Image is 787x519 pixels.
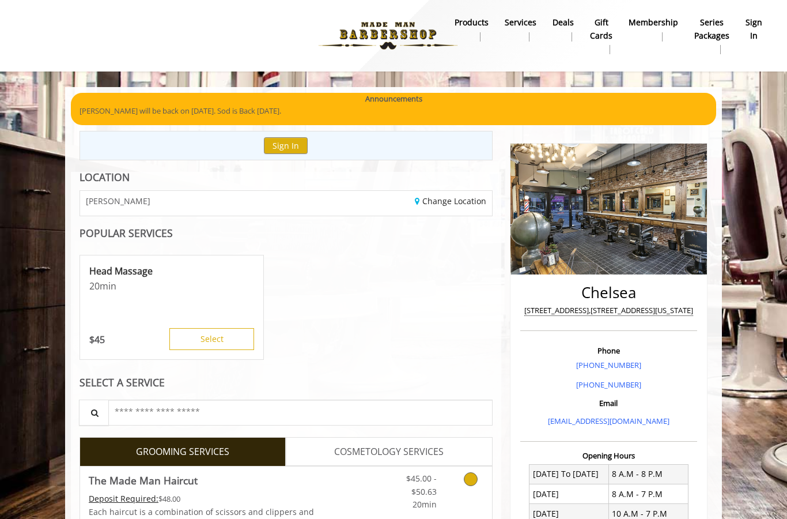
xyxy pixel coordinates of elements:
h3: Opening Hours [520,452,697,460]
span: $45.00 - $50.63 [406,473,437,497]
a: ServicesServices [497,14,544,44]
span: [PERSON_NAME] [86,197,150,205]
div: $48.00 [89,492,320,505]
a: Gift cardsgift cards [582,14,620,57]
img: Made Man Barbershop logo [309,4,467,67]
b: POPULAR SERVICES [80,226,173,240]
a: DealsDeals [544,14,582,44]
button: Sign In [264,137,308,154]
a: MembershipMembership [620,14,686,44]
b: sign in [746,16,762,42]
p: Head Massage [89,265,254,277]
b: LOCATION [80,170,130,184]
a: [PHONE_NUMBER] [576,360,641,370]
b: Deals [553,16,574,29]
span: COSMETOLOGY SERVICES [334,445,444,460]
h3: Phone [523,347,694,355]
td: 8 A.M - 7 P.M [608,484,688,504]
b: Membership [629,16,678,29]
p: [PERSON_NAME] will be back on [DATE]. Sod is Back [DATE]. [80,105,707,117]
span: $ [89,333,94,346]
button: Service Search [79,400,109,426]
a: Change Location [415,195,486,206]
td: [DATE] [529,484,609,504]
div: SELECT A SERVICE [80,377,493,388]
a: [EMAIL_ADDRESS][DOMAIN_NAME] [548,416,669,426]
b: The Made Man Haircut [89,472,198,488]
span: GROOMING SERVICES [136,445,229,460]
td: 8 A.M - 8 P.M [608,464,688,484]
h3: Email [523,399,694,407]
span: min [100,280,116,292]
b: gift cards [590,16,612,42]
a: Series packagesSeries packages [686,14,737,57]
p: 20 [89,280,254,292]
b: Announcements [365,93,422,105]
p: 45 [89,333,105,346]
a: sign insign in [737,14,770,44]
button: Select [169,328,254,350]
a: [PHONE_NUMBER] [576,379,641,390]
b: products [455,16,489,29]
span: 20min [413,499,437,510]
b: Services [505,16,536,29]
span: This service needs some Advance to be paid before we block your appointment [89,493,158,504]
h2: Chelsea [523,284,694,301]
b: Series packages [694,16,729,42]
a: Productsproducts [447,14,497,44]
td: [DATE] To [DATE] [529,464,609,484]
